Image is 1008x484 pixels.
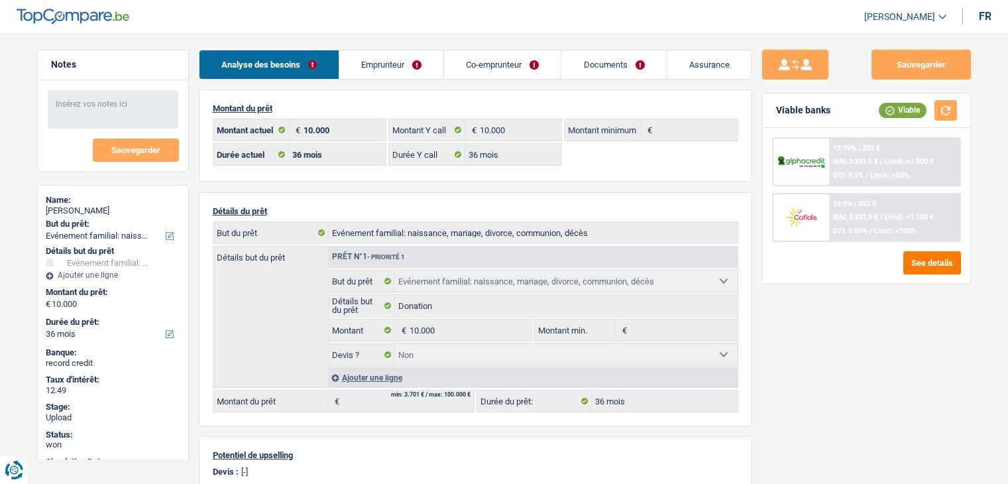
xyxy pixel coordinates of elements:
[241,467,248,477] p: [-]
[213,119,290,141] label: Montant actuel
[93,139,179,162] button: Sauvegarder
[46,206,180,216] div: [PERSON_NAME]
[339,50,443,79] a: Emprunteur
[561,50,666,79] a: Documents
[46,347,180,358] div: Banque:
[444,50,561,79] a: Co-emprunteur
[46,412,180,423] div: Upload
[367,253,405,261] span: - Priorité 1
[213,103,738,113] p: Montant du prêt
[535,320,616,341] label: Montant min.
[641,119,655,141] span: €
[213,206,738,216] p: Détails du prêt
[885,213,934,221] span: Limit: >1.100 €
[111,146,160,154] span: Sauvegarder
[329,253,408,261] div: Prêt n°1
[833,157,878,166] span: NAI: 3 331,5 €
[328,391,343,412] span: €
[833,213,878,221] span: NAI: 3 331,9 €
[874,227,917,235] span: Limit: <100%
[833,171,864,180] span: DTI: 9.1%
[854,6,946,28] a: [PERSON_NAME]
[329,320,396,341] label: Montant
[46,317,178,328] label: Durée du prêt:
[329,271,396,292] label: But du prêt
[864,11,935,23] span: [PERSON_NAME]
[46,430,180,440] div: Status:
[46,375,180,385] div: Taux d'intérêt:
[866,171,868,180] span: /
[213,391,328,412] label: Montant du prêt
[777,205,826,229] img: Cofidis
[46,358,180,369] div: record credit
[776,105,830,116] div: Viable banks
[213,247,328,262] label: Détails but du prêt
[879,103,926,117] div: Viable
[46,195,180,206] div: Name:
[46,271,180,280] div: Ajouter une ligne
[329,344,396,365] label: Devis ?
[833,200,876,208] div: 12.9% | 333 €
[329,295,396,316] label: Détails but du prêt
[46,219,178,229] label: But du prêt:
[389,144,465,165] label: Durée Y call
[979,10,991,23] div: fr
[885,157,934,166] span: Limit: >1.000 €
[213,467,239,477] p: Devis :
[46,246,180,257] div: Détails but du prêt
[17,9,129,25] img: TopCompare Logo
[199,50,339,79] a: Analyse des besoins
[880,157,883,166] span: /
[833,227,868,235] span: DTI: 9.09%
[870,171,909,180] span: Limit: <60%
[477,391,592,412] label: Durée du prêt:
[616,320,630,341] span: €
[389,119,465,141] label: Montant Y call
[46,287,178,298] label: Montant du prêt:
[833,144,880,152] div: 12.99% | 333 €
[880,213,883,221] span: /
[51,59,175,70] h5: Notes
[391,392,471,398] div: min: 3.701 € / max: 100.000 €
[46,440,180,450] div: won
[565,119,641,141] label: Montant minimum
[465,119,480,141] span: €
[213,222,329,243] label: But du prêt
[46,402,180,412] div: Stage:
[46,385,180,396] div: 12.49
[213,144,290,165] label: Durée actuel
[328,368,738,387] div: Ajouter une ligne
[46,299,50,310] span: €
[777,154,826,170] img: AlphaCredit
[903,251,961,274] button: See details
[871,50,971,80] button: Sauvegarder
[395,320,410,341] span: €
[667,50,752,79] a: Assurance
[46,457,180,467] div: Simulation Date:
[869,227,872,235] span: /
[213,450,738,460] p: Potentiel de upselling
[289,119,304,141] span: €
